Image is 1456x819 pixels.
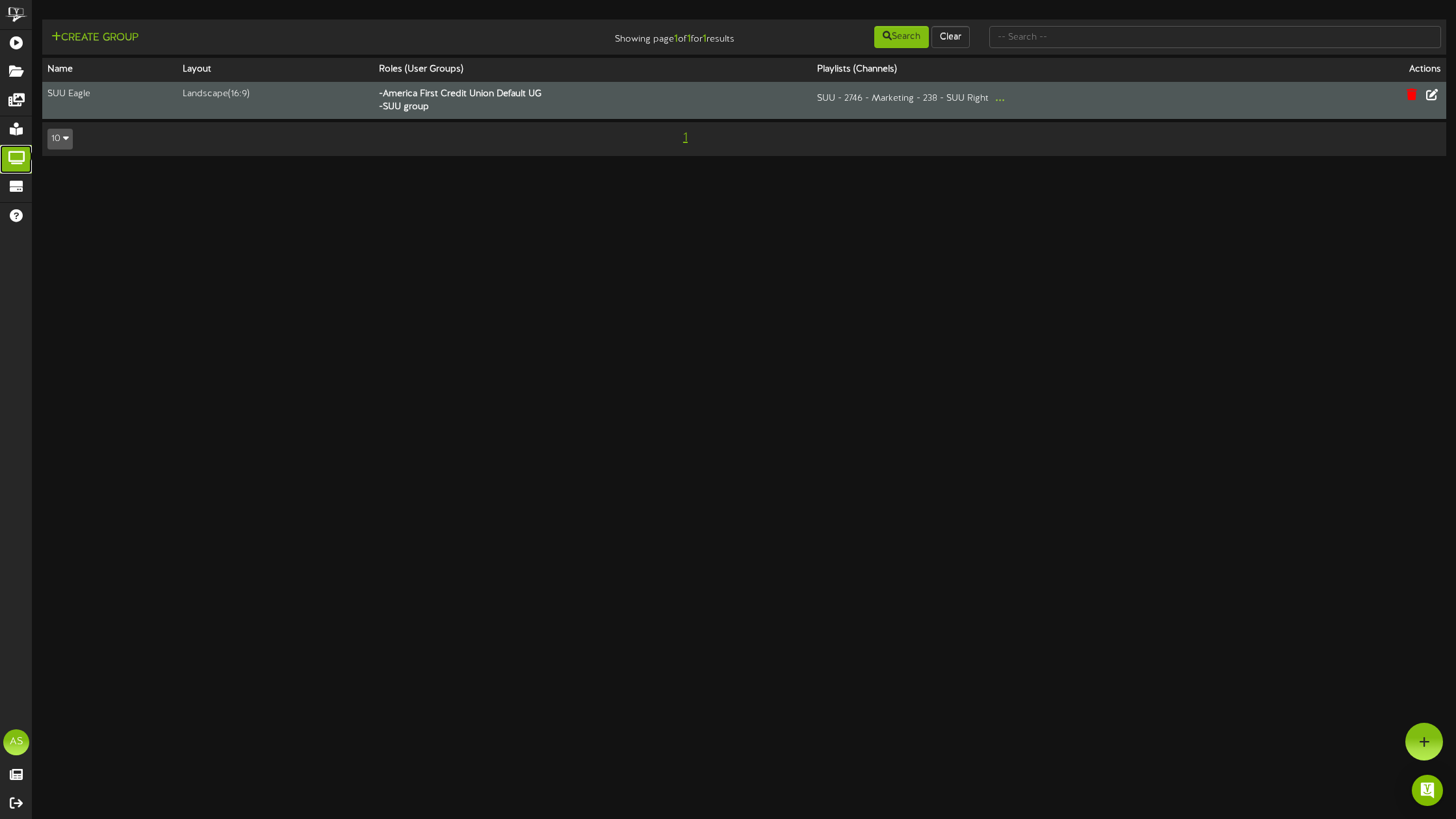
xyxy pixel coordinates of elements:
th: Layout [177,58,374,82]
button: Search [874,26,929,48]
th: - America First Credit Union Default UG - SUU group [374,82,812,119]
th: Roles (User Groups) [374,58,812,82]
button: Clear [931,26,970,48]
input: -- Search -- [989,26,1441,48]
strong: 1 [687,33,691,45]
th: Playlists (Channels) [812,58,1324,82]
div: SUU - 2746 - Marketing - 238 - SUU Right [817,88,1319,108]
div: Open Intercom Messenger [1412,775,1443,806]
th: Name [42,58,177,82]
strong: 1 [703,33,707,45]
button: ... [991,88,1009,108]
td: Landscape ( 16:9 ) [177,82,374,119]
div: Showing page of for results [509,25,744,47]
strong: 1 [674,33,678,45]
td: SUU Eagle [42,82,177,119]
span: 1 [680,131,691,145]
button: 10 [47,129,73,149]
th: Actions [1324,58,1446,82]
div: AS [3,729,29,755]
button: Create Group [47,30,142,46]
